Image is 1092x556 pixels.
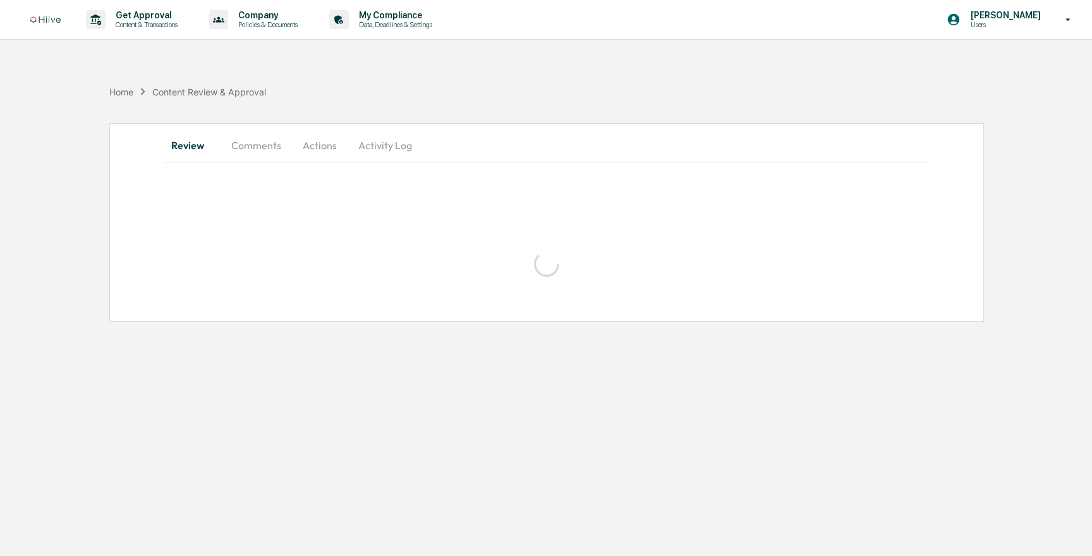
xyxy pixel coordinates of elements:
[106,20,184,29] p: Content & Transactions
[961,10,1047,20] p: [PERSON_NAME]
[106,10,184,20] p: Get Approval
[291,130,348,160] button: Actions
[164,130,221,160] button: Review
[152,87,266,97] div: Content Review & Approval
[30,16,61,23] img: logo
[221,130,291,160] button: Comments
[961,20,1047,29] p: Users
[349,20,439,29] p: Data, Deadlines & Settings
[228,20,304,29] p: Policies & Documents
[228,10,304,20] p: Company
[349,10,439,20] p: My Compliance
[164,130,929,160] div: secondary tabs example
[109,87,133,97] div: Home
[348,130,422,160] button: Activity Log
